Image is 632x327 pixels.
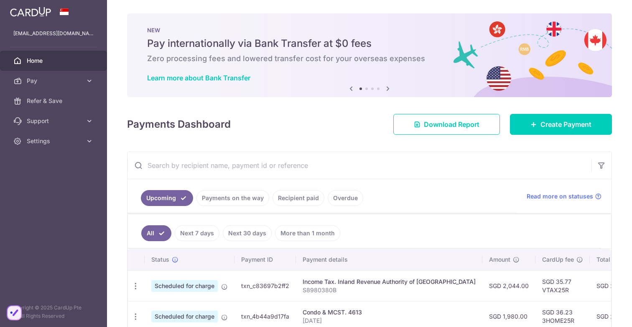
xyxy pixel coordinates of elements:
[542,255,574,264] span: CardUp fee
[296,249,482,270] th: Payment details
[175,225,219,241] a: Next 7 days
[596,255,624,264] span: Total amt.
[482,270,535,301] td: SGD 2,044.00
[10,7,51,17] img: CardUp
[147,37,592,50] h5: Pay internationally via Bank Transfer at $0 fees
[527,192,601,201] a: Read more on statuses
[27,77,82,85] span: Pay
[527,192,593,201] span: Read more on statuses
[151,311,218,322] span: Scheduled for charge
[151,255,169,264] span: Status
[127,117,231,132] h4: Payments Dashboard
[303,286,476,294] p: S8980380B
[303,278,476,286] div: Income Tax. Inland Revenue Authority of [GEOGRAPHIC_DATA]
[141,190,193,206] a: Upcoming
[27,137,82,145] span: Settings
[27,117,82,125] span: Support
[303,317,476,325] p: [DATE]
[540,119,591,129] span: Create Payment
[141,225,171,241] a: All
[489,255,510,264] span: Amount
[535,270,590,301] td: SGD 35.77 VTAX25R
[223,225,272,241] a: Next 30 days
[147,27,592,33] p: NEW
[27,57,82,65] span: Home
[424,119,479,129] span: Download Report
[127,13,612,97] img: Bank transfer banner
[393,114,500,135] a: Download Report
[151,280,218,292] span: Scheduled for charge
[234,270,296,301] td: txn_c83697b2ff2
[234,249,296,270] th: Payment ID
[303,308,476,317] div: Condo & MCST. 4613
[196,190,269,206] a: Payments on the way
[13,29,94,38] p: [EMAIL_ADDRESS][DOMAIN_NAME]
[147,74,250,82] a: Learn more about Bank Transfer
[328,190,363,206] a: Overdue
[275,225,340,241] a: More than 1 month
[510,114,612,135] a: Create Payment
[147,54,592,64] h6: Zero processing fees and lowered transfer cost for your overseas expenses
[27,97,82,105] span: Refer & Save
[127,152,591,179] input: Search by recipient name, payment id or reference
[273,190,324,206] a: Recipient paid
